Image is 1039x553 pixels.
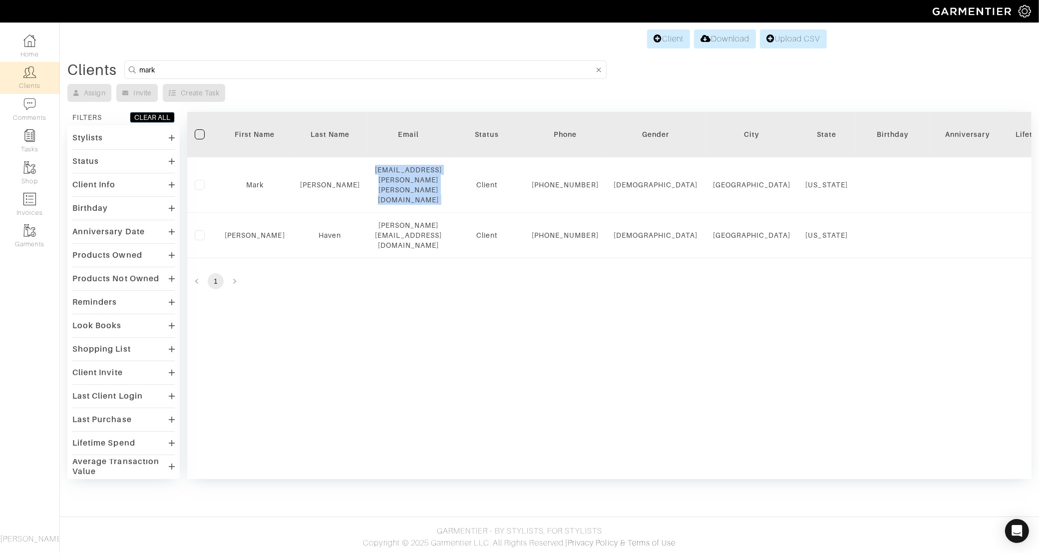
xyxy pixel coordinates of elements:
div: Products Not Owned [72,274,159,284]
input: Search by name, email, phone, city, or state [139,63,594,76]
div: [DEMOGRAPHIC_DATA] [614,230,698,240]
span: Copyright © 2025 Garmentier LLC. All Rights Reserved. [363,539,565,548]
div: [US_STATE] [806,180,848,190]
nav: pagination navigation [187,273,1032,289]
a: [PERSON_NAME] [300,181,360,189]
div: [GEOGRAPHIC_DATA] [713,230,791,240]
div: Last Purchase [72,415,132,425]
a: Upload CSV [760,29,827,48]
div: Clients [67,65,117,75]
div: Last Name [300,129,360,139]
div: Email [375,129,442,139]
th: Toggle SortBy [606,112,705,157]
div: First Name [225,129,285,139]
th: Toggle SortBy [293,112,368,157]
div: [DEMOGRAPHIC_DATA] [614,180,698,190]
th: Toggle SortBy [930,112,1005,157]
div: Status [72,156,99,166]
div: Birthday [863,129,923,139]
th: Toggle SortBy [855,112,930,157]
div: [PHONE_NUMBER] [532,230,599,240]
div: Client Info [72,180,116,190]
img: garmentier-logo-header-white-b43fb05a5012e4ada735d5af1a66efaba907eab6374d6393d1fbf88cb4ef424d.png [928,2,1019,20]
img: gear-icon-white-bd11855cb880d31180b6d7d6211b90ccbf57a29d726f0c71d8c61bd08dd39cc2.png [1019,5,1031,17]
div: Anniversary [938,129,998,139]
a: Client [647,29,690,48]
a: Download [694,29,755,48]
div: Birthday [72,203,108,213]
div: Status [457,129,517,139]
div: Phone [532,129,599,139]
a: Privacy Policy & Terms of Use [568,539,676,548]
div: Stylists [72,133,103,143]
div: Products Owned [72,250,142,260]
a: [PERSON_NAME] [225,231,285,239]
div: Lifetime Spend [72,438,135,448]
img: comment-icon-a0a6a9ef722e966f86d9cbdc48e553b5cf19dbc54f86b18d962a5391bc8f6eb6.png [23,98,36,110]
div: Client [457,230,517,240]
img: clients-icon-6bae9207a08558b7cb47a8932f037763ab4055f8c8b6bfacd5dc20c3e0201464.png [23,66,36,78]
img: reminder-icon-8004d30b9f0a5d33ae49ab947aed9ed385cf756f9e5892f1edd6e32f2345188e.png [23,129,36,142]
th: Toggle SortBy [449,112,524,157]
div: Gender [614,129,698,139]
a: Haven [319,231,341,239]
th: Toggle SortBy [217,112,293,157]
div: Reminders [72,297,117,307]
div: Client [457,180,517,190]
img: garments-icon-b7da505a4dc4fd61783c78ac3ca0ef83fa9d6f193b1c9dc38574b1d14d53ca28.png [23,224,36,237]
div: Average Transaction Value [72,457,169,477]
div: City [713,129,791,139]
div: Client Invite [72,368,123,378]
div: Open Intercom Messenger [1005,519,1029,543]
div: FILTERS [72,112,102,122]
div: Anniversary Date [72,227,145,237]
div: Last Client Login [72,391,143,401]
div: [PHONE_NUMBER] [532,180,599,190]
img: dashboard-icon-dbcd8f5a0b271acd01030246c82b418ddd0df26cd7fceb0bd07c9910d44c42f6.png [23,34,36,47]
div: Look Books [72,321,122,331]
div: CLEAR ALL [134,112,170,122]
div: [GEOGRAPHIC_DATA] [713,180,791,190]
img: garments-icon-b7da505a4dc4fd61783c78ac3ca0ef83fa9d6f193b1c9dc38574b1d14d53ca28.png [23,161,36,174]
button: page 1 [208,273,224,289]
div: [US_STATE] [806,230,848,240]
div: [EMAIL_ADDRESS][PERSON_NAME][PERSON_NAME][DOMAIN_NAME] [375,165,442,205]
div: State [806,129,848,139]
button: CLEAR ALL [130,112,175,123]
img: orders-icon-0abe47150d42831381b5fb84f609e132dff9fe21cb692f30cb5eec754e2cba89.png [23,193,36,205]
div: Shopping List [72,344,131,354]
a: Mark [246,181,264,189]
div: [PERSON_NAME][EMAIL_ADDRESS][DOMAIN_NAME] [375,220,442,250]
